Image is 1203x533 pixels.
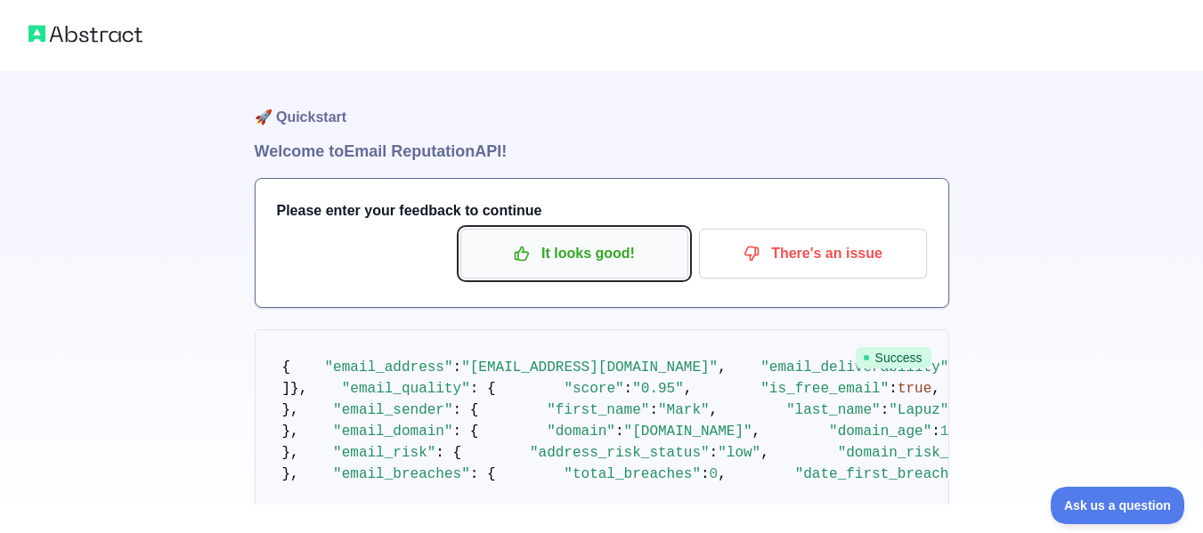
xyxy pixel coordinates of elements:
span: "last_name" [786,402,881,418]
span: : [701,466,710,482]
h1: Welcome to Email Reputation API! [255,139,949,164]
span: : { [453,402,479,418]
span: "domain" [547,424,615,440]
button: It looks good! [460,229,688,279]
span: "is_free_email" [760,381,889,397]
span: "email_deliverability" [760,359,948,376]
span: true [898,381,931,397]
span: : { [453,424,479,440]
span: "first_name" [547,402,649,418]
span: , [760,445,769,461]
span: : [453,359,462,376]
span: "date_first_breached" [795,466,975,482]
span: "address_risk_status" [530,445,710,461]
span: "domain_age" [829,424,931,440]
span: , [931,381,940,397]
span: , [718,466,727,482]
span: "domain_risk_status" [838,445,1009,461]
span: 10998 [940,424,983,440]
h3: Please enter your feedback to continue [277,200,927,222]
h1: 🚀 Quickstart [255,71,949,139]
span: : [624,381,633,397]
iframe: Toggle Customer Support [1051,487,1185,524]
img: Abstract logo [28,21,142,46]
p: There's an issue [712,238,914,269]
span: "email_sender" [333,402,452,418]
span: "email_breaches" [333,466,470,482]
span: , [718,359,727,376]
span: : { [470,381,496,397]
span: : [889,381,898,397]
span: Success [856,347,931,368]
span: "score" [564,381,623,397]
span: { [282,359,291,376]
span: "Lapuz" [889,402,948,418]
span: "[EMAIL_ADDRESS][DOMAIN_NAME]" [461,359,718,376]
span: : { [435,445,461,461]
span: "low" [718,445,760,461]
span: "email_quality" [342,381,470,397]
button: There's an issue [699,229,927,279]
span: , [710,402,719,418]
span: "total_breaches" [564,466,701,482]
span: , [684,381,693,397]
span: : { [470,466,496,482]
span: "0.95" [632,381,684,397]
span: "[DOMAIN_NAME]" [624,424,752,440]
span: : [710,445,719,461]
span: : [649,402,658,418]
span: : [615,424,624,440]
span: : [881,402,890,418]
p: It looks good! [474,238,675,269]
span: , [752,424,761,440]
span: : [931,424,940,440]
span: "email_risk" [333,445,435,461]
span: "email_address" [325,359,453,376]
span: 0 [710,466,719,482]
span: "email_domain" [333,424,452,440]
span: "Mark" [658,402,710,418]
